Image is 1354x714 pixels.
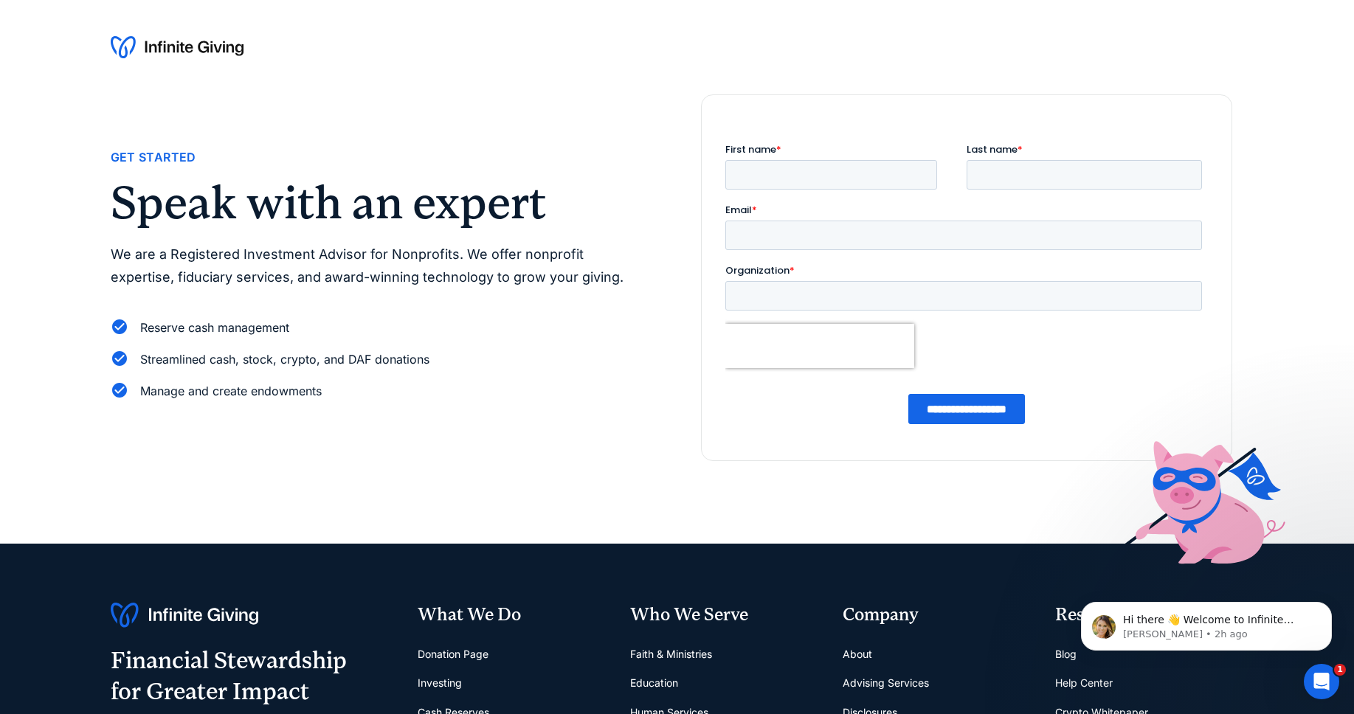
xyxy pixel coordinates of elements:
[630,668,678,698] a: Education
[140,381,322,401] div: Manage and create endowments
[418,603,607,628] div: What We Do
[111,243,642,288] p: We are a Registered Investment Advisor for Nonprofits. We offer nonprofit expertise, fiduciary se...
[418,668,462,698] a: Investing
[140,350,429,370] div: Streamlined cash, stock, crypto, and DAF donations
[725,142,1208,437] iframe: Form 0
[1059,571,1354,674] iframe: Intercom notifications message
[111,645,347,707] div: Financial Stewardship for Greater Impact
[630,640,712,669] a: Faith & Ministries
[1055,603,1244,628] div: Resources
[111,148,196,167] div: Get Started
[843,640,872,669] a: About
[140,318,289,338] div: Reserve cash management
[418,640,488,669] a: Donation Page
[1055,668,1113,698] a: Help Center
[1055,640,1077,669] a: Blog
[1334,664,1346,676] span: 1
[843,603,1032,628] div: Company
[843,668,929,698] a: Advising Services
[630,603,819,628] div: Who We Serve
[111,180,642,226] h2: Speak with an expert
[1304,664,1339,699] iframe: Intercom live chat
